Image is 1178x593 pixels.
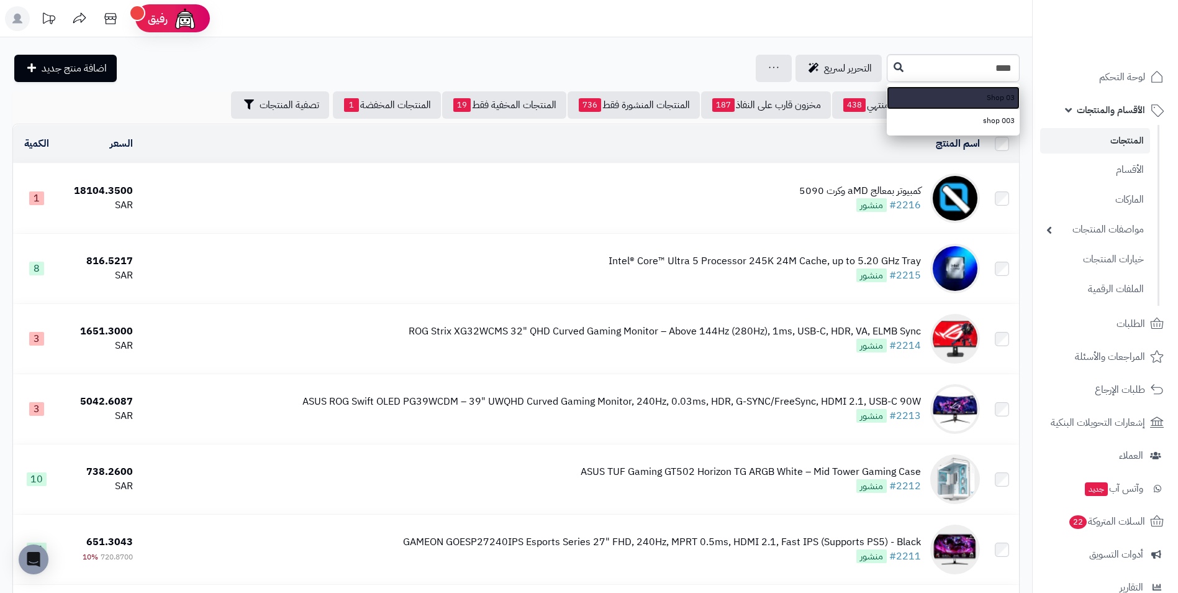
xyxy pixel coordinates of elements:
[260,98,319,113] span: تصفية المنتجات
[1075,348,1145,365] span: المراجعات والأسئلة
[1040,276,1150,303] a: الملفات الرقمية
[65,269,132,283] div: SAR
[19,545,48,574] div: Open Intercom Messenger
[856,269,887,282] span: منشور
[1040,157,1150,183] a: الأقسام
[29,191,44,205] span: 1
[1040,474,1171,503] a: وآتس آبجديد
[824,61,872,76] span: التحرير لسريع
[1084,480,1143,497] span: وآتس آب
[1040,375,1171,405] a: طلبات الإرجاع
[1040,408,1171,438] a: إشعارات التحويلات البنكية
[1089,546,1143,563] span: أدوات التسويق
[1040,62,1171,92] a: لوحة التحكم
[843,98,866,112] span: 438
[83,551,98,563] span: 10%
[1040,128,1150,154] a: المنتجات
[930,244,980,293] img: Intel® Core™ Ultra 5 Processor 245K 24M Cache, up to 5.20 GHz Tray
[930,384,980,434] img: ASUS ROG Swift OLED PG39WCDM – 39" UWQHD Curved Gaming Monitor, 240Hz, 0.03ms, HDR, G-SYNC/FreeSy...
[148,11,168,26] span: رفيق
[1040,507,1171,536] a: السلات المتروكة22
[302,395,921,409] div: ASUS ROG Swift OLED PG39WCDM – 39" UWQHD Curved Gaming Monitor, 240Hz, 0.03ms, HDR, G-SYNC/FreeSy...
[344,98,359,112] span: 1
[856,198,887,212] span: منشور
[889,338,921,353] a: #2214
[33,6,64,34] a: تحديثات المنصة
[65,395,132,409] div: 5042.6087
[889,268,921,283] a: #2215
[1068,513,1145,530] span: السلات المتروكة
[887,109,1020,132] a: shop 003
[65,254,132,269] div: 816.5217
[1119,447,1143,464] span: العملاء
[889,408,921,423] a: #2213
[832,91,928,119] a: مخزون منتهي438
[173,6,197,31] img: ai-face.png
[581,465,921,479] div: ASUS TUF Gaming GT502 Horizon TG ARGB White – Mid Tower Gaming Case
[1117,315,1145,333] span: الطلبات
[65,409,132,423] div: SAR
[856,549,887,563] span: منشور
[29,402,44,416] span: 3
[930,525,980,574] img: GAMEON GOESP27240IPS Esports Series 27" FHD, 240Hz, MPRT 0.5ms, HDMI 2.1, Fast IPS (Supports PS5)...
[579,98,601,112] span: 736
[1069,515,1087,530] span: 22
[1040,342,1171,372] a: المراجعات والأسئلة
[403,535,921,549] div: GAMEON GOESP27240IPS Esports Series 27" FHD, 240Hz, MPRT 0.5ms, HDMI 2.1, Fast IPS (Supports PS5)...
[609,254,921,269] div: Intel® Core™ Ultra 5 Processor 245K 24M Cache, up to 5.20 GHz Tray
[24,136,49,151] a: الكمية
[889,479,921,494] a: #2212
[1040,186,1150,213] a: الماركات
[701,91,831,119] a: مخزون قارب على النفاذ187
[65,339,132,353] div: SAR
[930,454,980,504] img: ASUS TUF Gaming GT502 Horizon TG ARGB White – Mid Tower Gaming Case
[29,332,44,346] span: 3
[795,55,882,82] a: التحرير لسريع
[409,324,921,339] div: ROG Strix XG32WCMS 32" QHD Curved Gaming Monitor – Above 144Hz (280Hz), 1ms, USB-C, HDR, VA, ELMB...
[936,136,980,151] a: اسم المنتج
[856,409,887,423] span: منشور
[889,549,921,564] a: #2211
[65,184,132,198] div: 18104.3500
[1077,101,1145,119] span: الأقسام والمنتجات
[856,479,887,493] span: منشور
[453,98,471,112] span: 19
[856,339,887,352] span: منشور
[889,198,921,213] a: #2216
[1040,216,1150,243] a: مواصفات المنتجات
[799,184,921,198] div: كمبيوتر بمعالج aMD وكرت 5090
[1085,482,1108,496] span: جديد
[1040,540,1171,569] a: أدوات التسويق
[568,91,700,119] a: المنتجات المنشورة فقط736
[27,543,47,556] span: 14
[65,479,132,494] div: SAR
[1099,68,1145,86] span: لوحة التحكم
[930,173,980,223] img: كمبيوتر بمعالج aMD وكرت 5090
[1040,441,1171,471] a: العملاء
[27,472,47,486] span: 10
[65,198,132,213] div: SAR
[442,91,566,119] a: المنتجات المخفية فقط19
[42,61,107,76] span: اضافة منتج جديد
[65,465,132,479] div: 738.2600
[1040,246,1150,273] a: خيارات المنتجات
[333,91,441,119] a: المنتجات المخفضة1
[1095,381,1145,398] span: طلبات الإرجاع
[110,136,133,151] a: السعر
[887,86,1020,109] a: 03 Shop
[101,551,133,563] span: 720.8700
[1094,21,1166,47] img: logo-2.png
[29,262,44,275] span: 8
[930,314,980,364] img: ROG Strix XG32WCMS 32" QHD Curved Gaming Monitor – Above 144Hz (280Hz), 1ms, USB-C, HDR, VA, ELMB...
[1051,414,1145,431] span: إشعارات التحويلات البنكية
[65,324,132,339] div: 1651.3000
[712,98,735,112] span: 187
[86,535,133,549] span: 651.3043
[14,55,117,82] a: اضافة منتج جديد
[1040,309,1171,339] a: الطلبات
[231,91,329,119] button: تصفية المنتجات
